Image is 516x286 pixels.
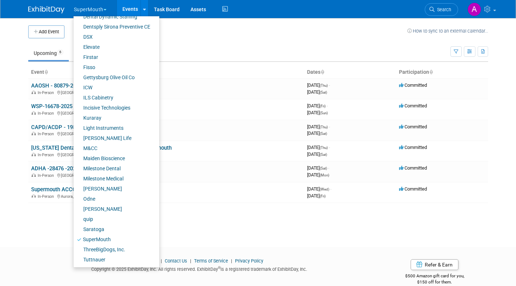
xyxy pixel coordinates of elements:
[31,165,109,172] a: ADHA -28476 -2025 Supermouth
[307,172,329,178] span: [DATE]
[307,89,327,95] span: [DATE]
[329,82,330,88] span: -
[74,224,154,234] a: Saratoga
[304,66,396,78] th: Dates
[38,153,56,157] span: In-Person
[74,12,154,22] a: Dental Dynamic Staffing
[74,234,154,244] a: SuperMouth
[307,103,328,108] span: [DATE]
[74,72,154,82] a: Gettysburg Olive Oil Co
[320,153,327,157] span: (Sat)
[31,110,301,116] div: [GEOGRAPHIC_DATA], [GEOGRAPHIC_DATA]
[399,124,427,129] span: Committed
[320,104,326,108] span: (Fri)
[399,186,427,192] span: Committed
[74,214,154,224] a: quip
[329,124,330,129] span: -
[74,174,154,184] a: Milestone Medical
[320,166,327,170] span: (Sat)
[31,131,301,136] div: [GEOGRAPHIC_DATA], [GEOGRAPHIC_DATA]
[28,25,64,38] button: Add Event
[320,194,326,198] span: (Fri)
[74,52,154,62] a: Firstar
[31,89,301,95] div: [GEOGRAPHIC_DATA], [GEOGRAPHIC_DATA]
[320,84,328,87] span: (Thu)
[307,82,330,88] span: [DATE]
[31,151,301,157] div: [GEOGRAPHIC_DATA], [GEOGRAPHIC_DATA]
[38,111,56,116] span: In-Person
[74,103,154,113] a: Incisive Technologies
[399,103,427,108] span: Committed
[328,165,329,171] span: -
[159,258,164,264] span: |
[32,173,36,177] img: In-Person Event
[74,133,154,143] a: [PERSON_NAME] Life
[307,131,327,136] span: [DATE]
[74,184,154,194] a: [PERSON_NAME]
[381,279,488,285] div: $150 off for them.
[320,69,324,75] a: Sort by Start Date
[31,124,125,131] a: CAPD/ACDP - 19845-2025 Supermouth
[70,46,100,60] a: Past37
[74,22,154,32] a: Dentsply Sirona Preventive CE
[165,258,187,264] a: Contact Us
[467,3,481,16] img: Art Stewart
[38,132,56,136] span: In-Person
[38,173,56,178] span: In-Person
[32,153,36,156] img: In-Person Event
[32,90,36,94] img: In-Person Event
[32,194,36,198] img: In-Person Event
[74,42,154,52] a: Elevate
[320,187,329,191] span: (Wed)
[28,66,304,78] th: Event
[188,258,193,264] span: |
[31,193,301,199] div: Aurora, [GEOGRAPHIC_DATA]
[399,145,427,150] span: Committed
[307,186,331,192] span: [DATE]
[31,103,103,110] a: WSP-16678-2025 Supermouth
[74,113,154,123] a: Kuraray
[218,266,221,270] sup: ®
[38,90,56,95] span: In-Person
[74,255,154,265] a: Tuttnauer
[429,69,433,75] a: Sort by Participation Type
[320,173,329,177] span: (Mon)
[320,125,328,129] span: (Thu)
[320,132,327,136] span: (Sat)
[307,151,327,157] span: [DATE]
[28,264,370,273] div: Copyright © 2025 ExhibitDay, Inc. All rights reserved. ExhibitDay is a registered trademark of Ex...
[320,111,328,115] span: (Sun)
[399,82,427,88] span: Committed
[235,258,263,264] a: Privacy Policy
[399,165,427,171] span: Committed
[229,258,234,264] span: |
[407,28,488,34] a: How to sync to an external calendar...
[74,204,154,214] a: [PERSON_NAME]
[327,103,328,108] span: -
[307,124,330,129] span: [DATE]
[28,6,64,13] img: ExhibitDay
[32,111,36,115] img: In-Person Event
[194,258,228,264] a: Terms of Service
[307,165,329,171] span: [DATE]
[31,145,172,151] a: [US_STATE] Dental Association (ODA) - 83780 Supermouth
[74,244,154,255] a: ThreeBigDogs, Inc.
[320,90,327,94] span: (Sat)
[74,62,154,72] a: Fisso
[435,7,451,12] span: Search
[307,145,330,150] span: [DATE]
[425,3,458,16] a: Search
[411,259,458,270] a: Refer & Earn
[330,186,331,192] span: -
[74,153,154,163] a: Maiden Bioscience
[74,82,154,93] a: ICW
[57,50,63,55] span: 6
[31,186,119,193] a: Supermouth ACCC-NOC-07546-2025
[320,146,328,150] span: (Thu)
[74,143,154,153] a: M&CC
[38,194,56,199] span: In-Person
[74,163,154,174] a: Milestone Dental
[31,82,112,89] a: AAOSH - 80879-2025 Supermouth
[74,194,154,204] a: Odne
[32,132,36,135] img: In-Person Event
